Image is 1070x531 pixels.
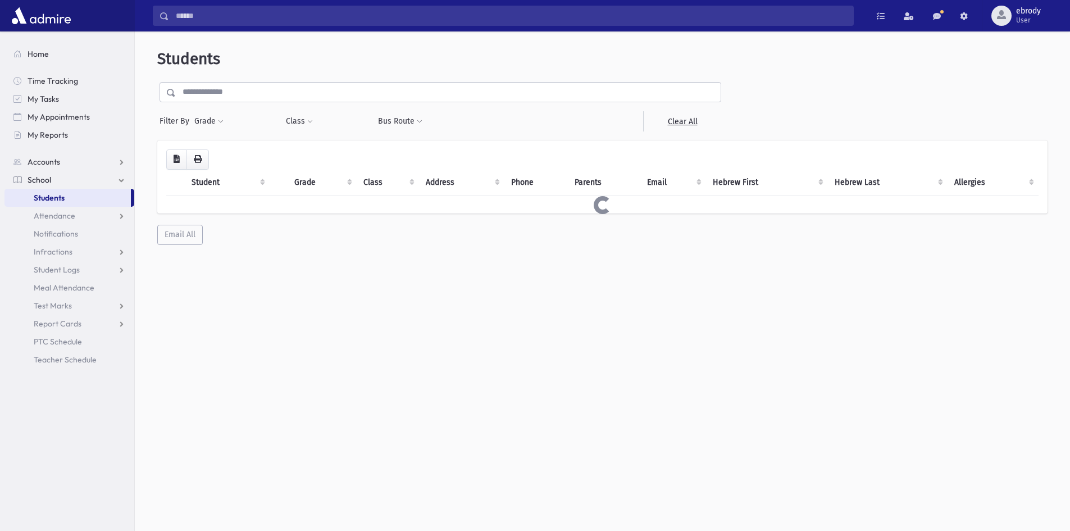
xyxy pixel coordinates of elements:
[288,170,356,196] th: Grade
[34,355,97,365] span: Teacher Schedule
[34,229,78,239] span: Notifications
[28,130,68,140] span: My Reports
[4,315,134,333] a: Report Cards
[504,170,568,196] th: Phone
[4,45,134,63] a: Home
[166,149,187,170] button: CSV
[1016,7,1041,16] span: ebrody
[160,115,194,127] span: Filter By
[948,170,1039,196] th: Allergies
[4,126,134,144] a: My Reports
[419,170,504,196] th: Address
[4,90,134,108] a: My Tasks
[4,351,134,369] a: Teacher Schedule
[186,149,209,170] button: Print
[4,171,134,189] a: School
[157,49,220,68] span: Students
[4,72,134,90] a: Time Tracking
[4,261,134,279] a: Student Logs
[568,170,640,196] th: Parents
[34,301,72,311] span: Test Marks
[4,243,134,261] a: Infractions
[185,170,270,196] th: Student
[28,49,49,59] span: Home
[4,279,134,297] a: Meal Attendance
[28,112,90,122] span: My Appointments
[28,94,59,104] span: My Tasks
[4,297,134,315] a: Test Marks
[34,193,65,203] span: Students
[377,111,423,131] button: Bus Route
[34,283,94,293] span: Meal Attendance
[4,189,131,207] a: Students
[157,225,203,245] button: Email All
[9,4,74,27] img: AdmirePro
[34,265,80,275] span: Student Logs
[1016,16,1041,25] span: User
[28,76,78,86] span: Time Tracking
[4,225,134,243] a: Notifications
[4,207,134,225] a: Attendance
[34,211,75,221] span: Attendance
[4,108,134,126] a: My Appointments
[194,111,224,131] button: Grade
[706,170,827,196] th: Hebrew First
[828,170,948,196] th: Hebrew Last
[28,175,51,185] span: School
[34,319,81,329] span: Report Cards
[640,170,706,196] th: Email
[34,247,72,257] span: Infractions
[285,111,313,131] button: Class
[28,157,60,167] span: Accounts
[4,153,134,171] a: Accounts
[4,333,134,351] a: PTC Schedule
[357,170,420,196] th: Class
[643,111,721,131] a: Clear All
[169,6,853,26] input: Search
[34,337,82,347] span: PTC Schedule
